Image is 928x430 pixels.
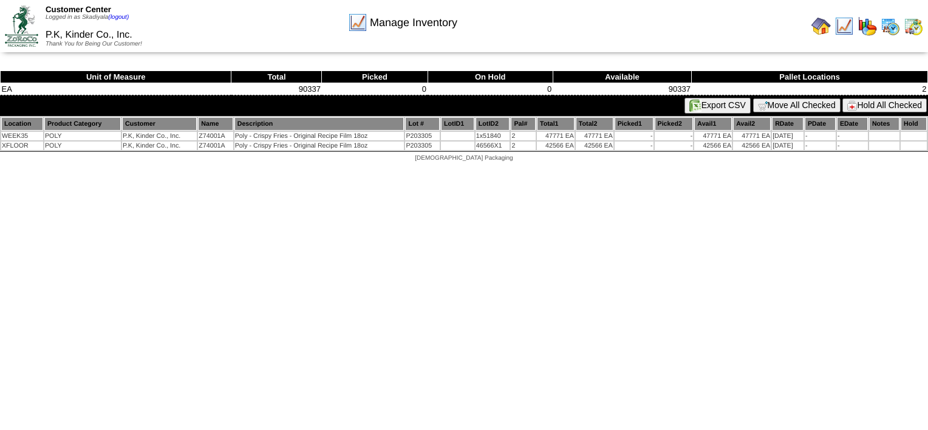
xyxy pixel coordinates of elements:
[405,132,440,140] td: P203305
[234,117,404,131] th: Description
[44,142,121,150] td: POLY
[615,142,653,150] td: -
[837,117,868,131] th: EDate
[689,100,701,112] img: excel.gif
[428,71,553,83] th: On Hold
[537,142,575,150] td: 42566 EA
[692,71,928,83] th: Pallet Locations
[44,117,121,131] th: Product Category
[733,142,771,150] td: 42566 EA
[753,98,841,112] button: Move All Checked
[1,71,231,83] th: Unit of Measure
[198,132,233,140] td: Z74001A
[553,83,692,95] td: 90337
[511,117,535,131] th: Pal#
[694,132,732,140] td: 47771 EA
[405,142,440,150] td: P203305
[198,117,233,131] th: Name
[441,117,474,131] th: LotID1
[805,117,836,131] th: PDate
[811,16,831,36] img: home.gif
[655,132,694,140] td: -
[537,132,575,140] td: 47771 EA
[511,142,535,150] td: 2
[842,98,927,112] button: Hold All Checked
[576,117,613,131] th: Total2
[684,98,751,114] button: Export CSV
[122,142,197,150] td: P.K, Kinder Co., Inc.
[234,132,404,140] td: Poly - Crispy Fries - Original Recipe Film 18oz
[476,132,510,140] td: 1x51840
[576,132,613,140] td: 47771 EA
[198,142,233,150] td: Z74001A
[108,14,129,21] a: (logout)
[805,132,836,140] td: -
[858,16,877,36] img: graph.gif
[415,155,513,162] span: [DEMOGRAPHIC_DATA] Packaging
[44,132,121,140] td: POLY
[837,132,868,140] td: -
[370,16,457,29] span: Manage Inventory
[881,16,900,36] img: calendarprod.gif
[1,83,231,95] td: EA
[615,117,653,131] th: Picked1
[1,117,43,131] th: Location
[772,142,803,150] td: [DATE]
[733,132,771,140] td: 47771 EA
[733,117,771,131] th: Avail2
[553,71,692,83] th: Available
[1,142,43,150] td: XFLOOR
[322,71,428,83] th: Picked
[615,132,653,140] td: -
[772,132,803,140] td: [DATE]
[476,117,510,131] th: LotID2
[655,142,694,150] td: -
[122,117,197,131] th: Customer
[537,117,575,131] th: Total1
[805,142,836,150] td: -
[834,16,854,36] img: line_graph.gif
[904,16,923,36] img: calendarinout.gif
[837,142,868,150] td: -
[5,5,38,46] img: ZoRoCo_Logo(Green%26Foil)%20jpg.webp
[348,13,367,32] img: line_graph.gif
[234,142,404,150] td: Poly - Crispy Fries - Original Recipe Film 18oz
[322,83,428,95] td: 0
[655,117,694,131] th: Picked2
[847,101,857,111] img: hold.gif
[122,132,197,140] td: P.K, Kinder Co., Inc.
[231,83,322,95] td: 90337
[46,41,142,47] span: Thank You for Being Our Customer!
[758,101,768,111] img: cart.gif
[694,117,732,131] th: Avail1
[476,142,510,150] td: 46566X1
[869,117,899,131] th: Notes
[46,30,132,40] span: P.K, Kinder Co., Inc.
[46,5,111,14] span: Customer Center
[1,132,43,140] td: WEEK35
[231,71,322,83] th: Total
[428,83,553,95] td: 0
[694,142,732,150] td: 42566 EA
[511,132,535,140] td: 2
[772,117,803,131] th: RDate
[901,117,927,131] th: Hold
[692,83,928,95] td: 2
[576,142,613,150] td: 42566 EA
[405,117,440,131] th: Lot #
[46,14,129,21] span: Logged in as Skadiyala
